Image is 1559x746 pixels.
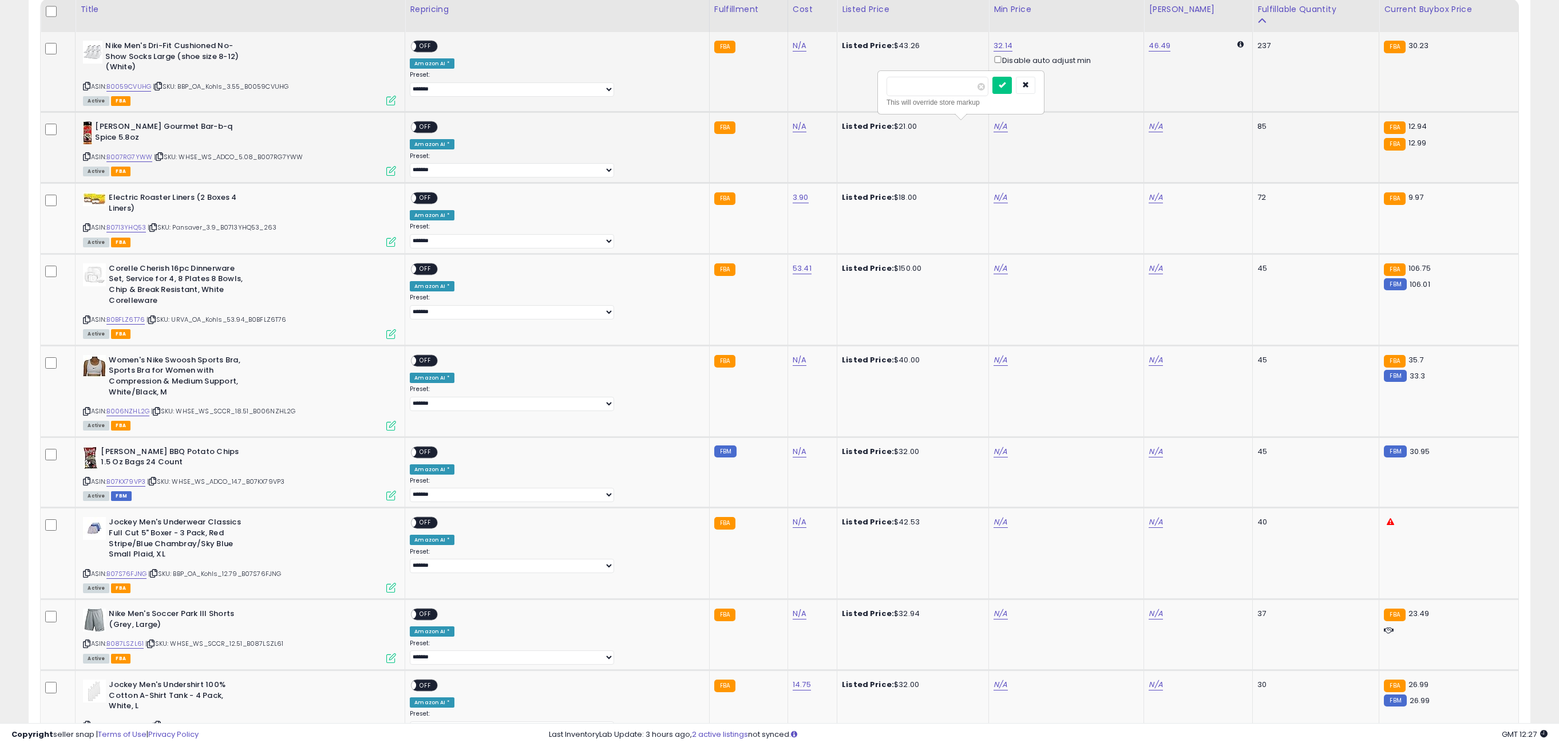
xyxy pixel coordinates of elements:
[111,421,130,431] span: FBA
[842,40,894,51] b: Listed Price:
[1149,446,1162,457] a: N/A
[1257,192,1370,203] div: 72
[111,654,130,664] span: FBA
[842,3,984,15] div: Listed Price
[793,263,812,274] a: 53.41
[109,263,248,309] b: Corelle Cherish 16pc Dinnerware Set, Service for 4, 8 Plates 8 Bowls, Chip & Break Resistant, Whi...
[410,640,701,665] div: Preset:
[793,3,832,15] div: Cost
[111,583,130,593] span: FBA
[793,354,806,366] a: N/A
[1149,516,1162,528] a: N/A
[148,223,276,232] span: | SKU: Pansaver_3.9_B0713YHQ53_263
[1502,729,1548,740] span: 2025-08-13 12:27 GMT
[145,639,283,648] span: | SKU: WHSE_WS_SCCR_12.51_B087LSZL61
[714,121,735,134] small: FBA
[994,263,1007,274] a: N/A
[147,477,284,486] span: | SKU: WHSE_WS_ADCO_14.7_B07KX79VP3
[83,192,106,206] img: 51zrcSACHpL._SL40_.jpg
[1384,3,1514,15] div: Current Buybox Price
[842,447,980,457] div: $32.00
[83,517,106,540] img: 415Ru8M0KCL._SL40_.jpg
[80,3,400,15] div: Title
[1408,354,1424,365] span: 35.7
[1384,138,1405,151] small: FBA
[109,680,248,715] b: Jockey Men's Undershirt 100% Cotton A-Shirt Tank - 4 Pack, White, L
[410,152,701,178] div: Preset:
[1257,447,1370,457] div: 45
[842,517,980,527] div: $42.53
[111,491,132,501] span: FBM
[1257,41,1370,51] div: 237
[1384,370,1406,382] small: FBM
[106,569,147,579] a: B07S76FJNG
[83,355,106,378] img: 41oWnjVlS0L._SL40_.jpg
[111,329,130,339] span: FBA
[1384,41,1405,53] small: FBA
[994,121,1007,132] a: N/A
[410,697,454,708] div: Amazon AI *
[417,610,435,619] span: OFF
[83,447,396,500] div: ASIN:
[1149,3,1248,15] div: [PERSON_NAME]
[11,729,199,740] div: seller snap | |
[1257,3,1374,15] div: Fulfillable Quantity
[1384,263,1405,276] small: FBA
[410,626,454,637] div: Amazon AI *
[147,315,286,324] span: | SKU: URVA_OA_Kohls_53.94_B0BFLZ6T76
[1408,137,1427,148] span: 12.99
[1384,278,1406,290] small: FBM
[842,609,980,619] div: $32.94
[1257,680,1370,690] div: 30
[1408,608,1430,619] span: 23.49
[1149,263,1162,274] a: N/A
[842,608,894,619] b: Listed Price:
[11,729,53,740] strong: Copyright
[410,139,454,149] div: Amazon AI *
[1384,680,1405,692] small: FBA
[109,517,248,562] b: Jockey Men's Underwear Classics Full Cut 5" Boxer - 3 Pack, Red Stripe/Blue Chambray/Sky Blue Sma...
[410,281,454,291] div: Amazon AI *
[83,263,106,286] img: 31yaw5pObdL._SL40_.jpg
[1384,445,1406,457] small: FBM
[1410,370,1426,381] span: 33.3
[793,608,806,619] a: N/A
[793,40,806,52] a: N/A
[793,679,811,690] a: 14.75
[714,445,737,457] small: FBM
[106,152,152,162] a: B007RG7YWW
[714,517,735,530] small: FBA
[1408,679,1429,690] span: 26.99
[109,609,248,633] b: Nike Men's Soccer Park III Shorts (Grey, Large)
[842,263,894,274] b: Listed Price:
[1384,609,1405,621] small: FBA
[1257,609,1370,619] div: 37
[106,639,144,649] a: B087LSZL61
[994,446,1007,457] a: N/A
[994,354,1007,366] a: N/A
[111,167,130,176] span: FBA
[106,406,149,416] a: B006NZHL2G
[1408,263,1431,274] span: 106.75
[887,97,1035,108] div: This will override store markup
[410,385,701,411] div: Preset:
[1257,517,1370,527] div: 40
[417,518,435,528] span: OFF
[994,192,1007,203] a: N/A
[842,354,894,365] b: Listed Price:
[994,608,1007,619] a: N/A
[410,477,701,503] div: Preset:
[842,263,980,274] div: $150.00
[417,123,435,132] span: OFF
[153,82,288,91] span: | SKU: BBP_OA_Kohls_3.55_B0059CVUHG
[83,583,109,593] span: All listings currently available for purchase on Amazon
[83,238,109,247] span: All listings currently available for purchase on Amazon
[106,82,151,92] a: B0059CVUHG
[1149,608,1162,619] a: N/A
[83,609,396,662] div: ASIN:
[714,355,735,368] small: FBA
[1408,121,1427,132] span: 12.94
[842,680,980,690] div: $32.00
[842,446,894,457] b: Listed Price:
[1149,121,1162,132] a: N/A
